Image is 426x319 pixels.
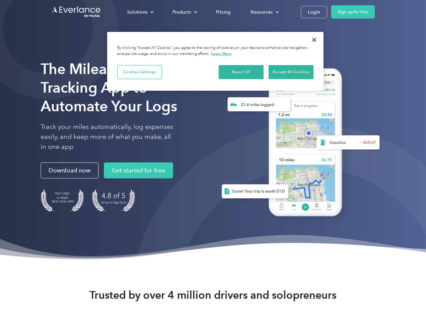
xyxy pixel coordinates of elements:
div: Cookie banner [107,32,323,91]
a: Sign up for free [331,5,375,19]
div: Solutions [120,6,159,18]
a: Pricing [209,6,237,18]
a: Download now [41,162,99,178]
div: Products [172,8,191,16]
button: Accept All Cookies [269,65,314,79]
div: Resources [251,8,273,16]
div: Login [308,8,320,16]
div: Privacy [107,32,323,91]
img: Everlance, mileage tracker app, expense tracking app [211,61,385,226]
button: Cookies Settings [117,65,162,79]
a: Login [301,6,327,18]
button: Close [307,33,321,47]
strong: Trusted by over 4 million drivers and solopreneurs [90,288,336,302]
a: More information about your privacy, opens in a new tab [211,51,232,56]
div: Products [166,6,203,18]
div: Resources [244,6,284,18]
p: Track your miles automatically, log expenses easily, and keep more of what you make, all in one app [41,122,174,152]
img: 4.9 out of 5 stars on the app store [92,189,135,211]
div: By clicking “Accept All Cookies”, you agree to the storing of cookies on your device to enhance s... [117,45,314,57]
a: Go to homepage [51,6,101,18]
img: Badge for Featured by Apple Best New Apps [41,189,84,211]
button: Reject All [219,65,264,79]
a: Get started for free [104,162,173,178]
div: Solutions [127,8,147,16]
div: Pricing [216,8,231,16]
